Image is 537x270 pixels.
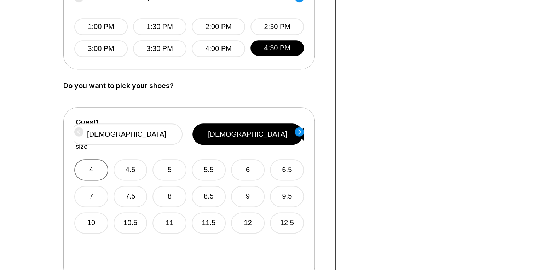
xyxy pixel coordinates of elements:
[152,159,186,180] button: 5
[133,18,186,35] button: 1:30 PM
[71,123,183,145] button: [DEMOGRAPHIC_DATA]
[250,40,304,56] button: 4:30 PM
[270,186,304,207] button: 9.5
[231,186,265,207] button: 9
[133,40,186,57] button: 3:30 PM
[152,186,186,207] button: 8
[152,212,186,234] button: 11
[74,159,108,180] button: 4
[192,159,226,180] button: 5.5
[74,212,108,234] button: 10
[192,123,303,145] button: [DEMOGRAPHIC_DATA]
[74,40,128,57] button: 3:00 PM
[63,82,325,90] label: Do you want to pick your shoes?
[114,212,148,234] button: 10.5
[192,40,245,57] button: 4:00 PM
[74,186,108,207] button: 7
[270,159,304,180] button: 6.5
[192,186,226,207] button: 8.5
[74,18,128,35] button: 1:00 PM
[231,212,265,234] button: 12
[231,159,265,180] button: 6
[76,118,99,126] label: Guest 1
[114,186,148,207] button: 7.5
[250,18,304,35] button: 2:30 PM
[192,212,226,234] button: 11.5
[192,18,245,35] button: 2:00 PM
[114,159,148,180] button: 4.5
[270,212,304,234] button: 12.5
